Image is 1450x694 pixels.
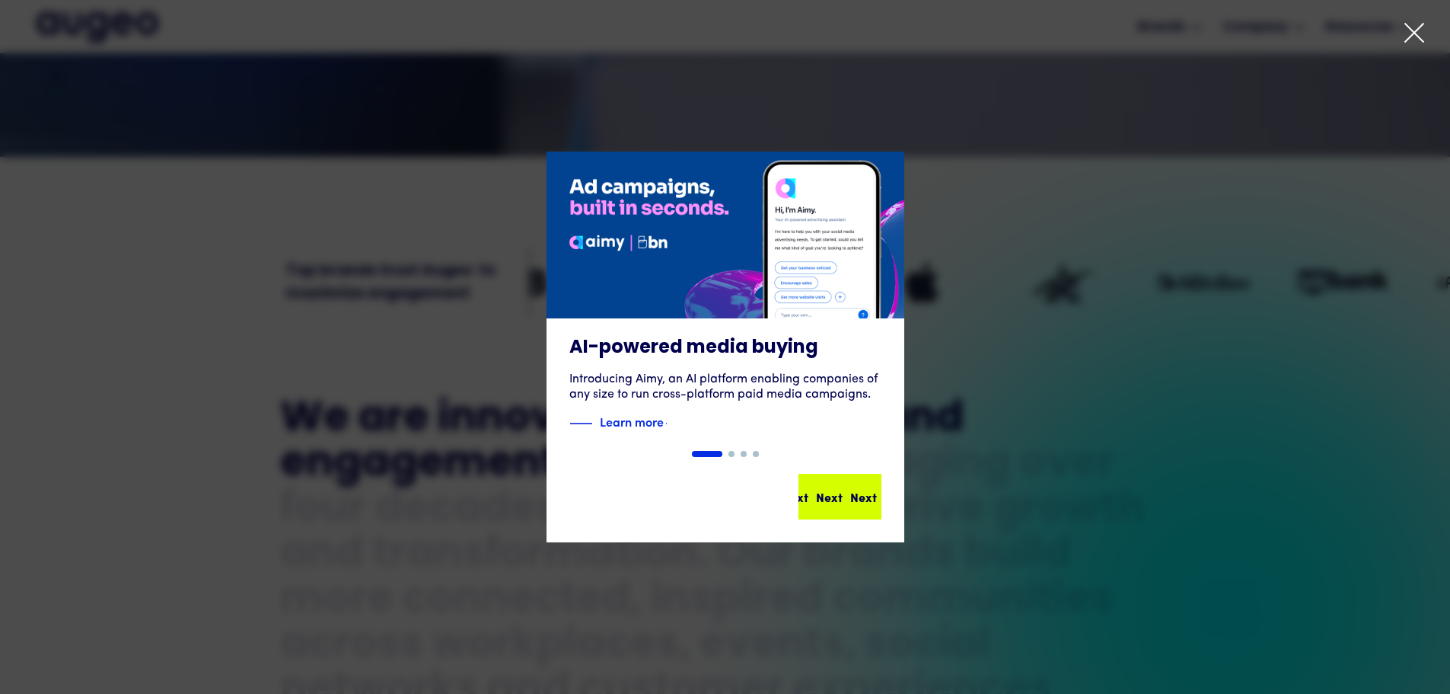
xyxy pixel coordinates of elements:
[798,474,881,520] a: NextNextNext
[547,152,904,451] a: AI-powered media buyingIntroducing Aimy, an AI platform enabling companies of any size to run cro...
[569,414,592,433] img: Blue decorative line
[692,451,722,457] div: Show slide 1 of 4
[753,451,759,457] div: Show slide 4 of 4
[741,451,747,457] div: Show slide 3 of 4
[728,451,735,457] div: Show slide 2 of 4
[850,488,877,506] div: Next
[816,488,843,506] div: Next
[569,337,881,360] h3: AI-powered media buying
[569,372,881,402] div: Introducing Aimy, an AI platform enabling companies of any size to run cross-platform paid media ...
[665,414,688,433] img: Blue text arrow
[600,413,664,430] strong: Learn more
